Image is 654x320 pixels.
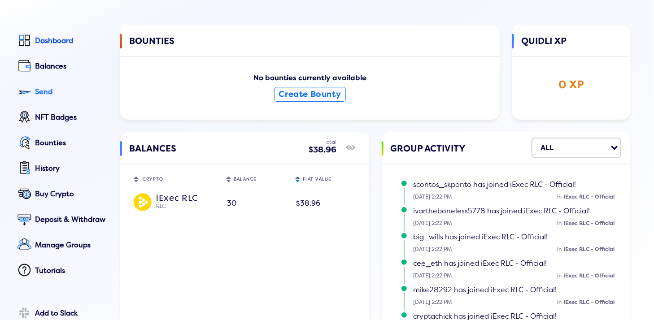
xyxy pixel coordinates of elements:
[35,241,108,249] div: Manage Groups
[564,194,615,200] span: iExec RLC - Official
[156,193,216,201] div: iExec RLC
[129,34,174,61] span: BOUNTIES
[414,273,619,279] small: [DATE] 2:22 PM
[35,190,108,198] div: Buy Crypto
[227,199,236,208] span: 30
[129,141,176,168] span: BALANCES
[35,309,108,317] div: Add to Slack
[134,193,152,211] img: RLC
[541,140,554,156] div: ALL
[564,272,615,279] span: iExec RLC - Official
[564,299,615,306] span: iExec RLC - Official
[557,272,562,279] span: in
[556,140,609,156] input: Search for option
[557,194,562,200] span: in
[557,246,562,253] span: in
[35,267,108,275] div: Tutorials
[564,246,615,253] span: iExec RLC - Official
[557,220,562,227] span: in
[15,159,108,179] a: History
[35,139,108,147] div: Bounties
[414,207,590,216] span: ivartheboneless5778 has joined iExec RLC - Official!
[35,62,108,70] div: Balances
[156,203,216,210] div: RLC
[391,141,466,168] span: GROUP ACTIVITY
[15,261,108,281] a: Tutorials
[35,164,108,173] div: History
[15,82,108,103] a: Send
[309,139,337,146] div: Total
[15,31,108,52] a: Dashboard
[15,108,108,128] a: NFT Badges
[15,134,108,154] a: Bounties
[15,210,108,230] a: Deposit & Withdraw
[274,87,346,102] button: Create Bounty
[414,221,619,227] small: [DATE] 2:22 PM
[15,57,108,77] a: Balances
[15,236,108,256] a: Manage Groups
[296,196,354,212] div: $38.96
[532,138,621,158] div: Search for option
[521,34,567,61] span: QUIDLI XP
[35,37,108,45] div: Dashboard
[35,88,108,96] div: Send
[414,233,548,242] span: big_wills has joined iExec RLC - Official!
[414,259,547,268] span: cee_eth has joined iExec RLC - Official!
[414,285,557,294] span: mike28292 has joined iExec RLC - Official!
[35,113,108,121] div: NFT Badges
[557,299,562,306] span: in
[309,145,337,155] div: $38.96
[15,185,108,205] a: Buy Crypto
[521,78,621,91] div: 0 XP
[35,216,108,224] div: Deposit & Withdraw
[564,220,615,227] span: iExec RLC - Official
[414,194,619,200] small: [DATE] 2:22 PM
[414,246,619,253] small: [DATE] 2:22 PM
[414,180,576,189] span: scontos_skponto has joined iExec RLC - Official!
[414,299,619,306] small: [DATE] 2:22 PM
[129,74,491,110] div: No bounties currently available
